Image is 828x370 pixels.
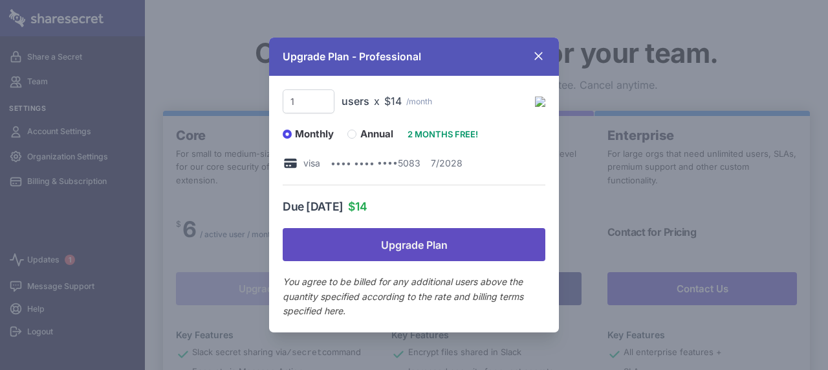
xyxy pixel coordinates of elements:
[348,200,367,213] span: $ 14
[295,127,334,141] label: Monthly
[283,275,545,318] p: You agree to be billed for any additional users above the quantity specified according to the rat...
[283,52,421,62] span: Upgrade Plan - Professional
[360,127,403,141] label: Annual
[374,93,380,110] span: x
[408,130,478,139] span: 2 months free!
[342,93,369,110] span: users
[406,96,432,108] span: / month
[535,97,545,107] img: powered_by_stripe-db494282f8790aa46e813b229a04437e.svg
[283,228,545,261] button: Upgrade Plan
[298,156,331,170] span: visa
[384,93,402,110] span: $14
[431,156,473,170] span: 7 / 2028
[331,156,431,170] span: •••• •••• •••• 5083
[283,200,348,213] span: Due [DATE]
[763,305,812,354] iframe: Drift Widget Chat Controller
